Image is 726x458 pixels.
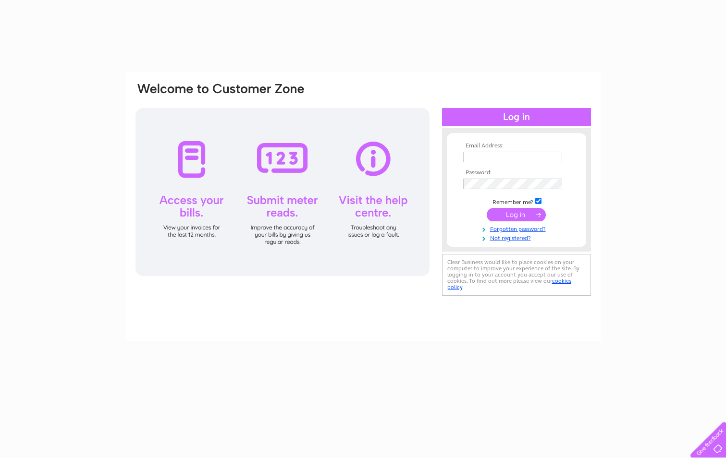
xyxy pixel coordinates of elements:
[463,233,572,242] a: Not registered?
[461,169,572,176] th: Password:
[461,196,572,206] td: Remember me?
[463,224,572,233] a: Forgotten password?
[442,254,591,296] div: Clear Business would like to place cookies on your computer to improve your experience of the sit...
[447,277,571,290] a: cookies policy
[487,208,546,221] input: Submit
[461,143,572,149] th: Email Address:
